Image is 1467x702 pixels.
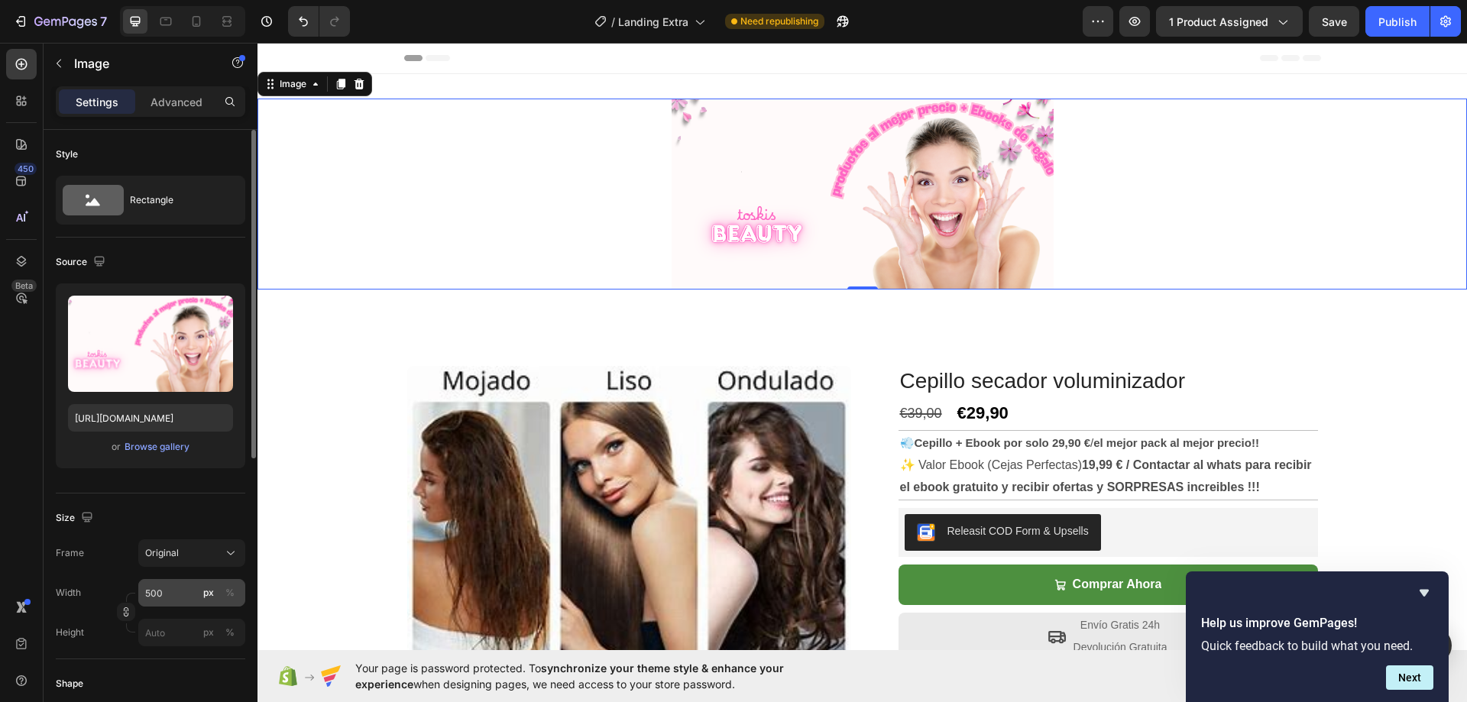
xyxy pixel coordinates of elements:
button: px [221,623,239,642]
div: Help us improve GemPages! [1201,584,1433,690]
span: or [112,438,121,456]
div: Releasit COD Form & Upsells [690,480,831,497]
label: Height [56,626,84,639]
div: Rectangle [130,183,223,218]
div: Shape [56,677,83,691]
h1: Cepillo secador voluminizador [641,323,1061,354]
strong: € / Contactar al whats para recibir el ebook gratuito y recibir ofertas y SORPRESAS increibles !!! [643,416,1054,451]
img: CKKYs5695_ICEAE=.webp [659,480,678,499]
span: Landing Extra [618,14,688,30]
div: Browse gallery [125,440,189,454]
button: Releasit COD Form & Upsells [647,471,844,508]
button: Next question [1386,665,1433,690]
p: Image [74,54,204,73]
span: synchronize your theme style & enhance your experience [355,662,784,691]
input: px% [138,579,245,607]
div: €39,00 [641,357,686,384]
button: % [199,623,218,642]
input: https://example.com/image.jpg [68,404,233,432]
div: px [203,626,214,639]
button: Hide survey [1415,584,1433,602]
div: 450 [15,163,37,175]
div: €29,90 [698,354,753,387]
span: Need republishing [740,15,818,28]
strong: 19,99 [824,416,855,429]
button: Save [1309,6,1359,37]
p: Quick feedback to build what you need. [1201,639,1433,653]
div: % [225,586,235,600]
strong: Cepillo + Ebook por solo 29,90 € [657,393,833,406]
div: Style [56,147,78,161]
div: % [225,626,235,639]
p: ✨ Valor Ebook (Cejas Perfectas) [643,412,1059,456]
button: Comprar Ahora [641,522,1061,562]
button: Original [138,539,245,567]
strong: el mejor pack al mejor precio!! [836,393,1002,406]
div: Size [56,508,96,529]
button: 7 [6,6,114,37]
button: px [221,584,239,602]
span: Devolución Gratuita [816,598,910,610]
span: Envío Gratis 24h [823,576,902,588]
span: Your page is password protected. To when designing pages, we need access to your store password. [355,660,844,692]
div: Publish [1378,14,1417,30]
label: Width [56,586,81,600]
span: Original [145,546,179,560]
span: 1 product assigned [1169,14,1268,30]
p: Advanced [151,94,202,110]
label: Frame [56,546,84,560]
button: % [199,584,218,602]
span: Save [1322,15,1347,28]
p: 7 [100,12,107,31]
div: Image [19,34,52,48]
div: px [203,586,214,600]
div: Beta [11,280,37,292]
iframe: Design area [257,43,1467,650]
img: gempages_564986882430075915-6735f03d-69c4-4067-b735-261d6370b7e1.png [414,56,796,247]
input: px% [138,619,245,646]
div: Source [56,252,108,273]
h2: Help us improve GemPages! [1201,614,1433,632]
p: Settings [76,94,118,110]
div: Undo/Redo [288,6,350,37]
button: 1 product assigned [1156,6,1303,37]
img: preview-image [68,296,233,392]
button: Publish [1365,6,1430,37]
span: / [611,14,615,30]
div: Comprar Ahora [815,531,905,553]
span: 💨 / [643,393,1002,406]
button: Browse gallery [124,439,190,455]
